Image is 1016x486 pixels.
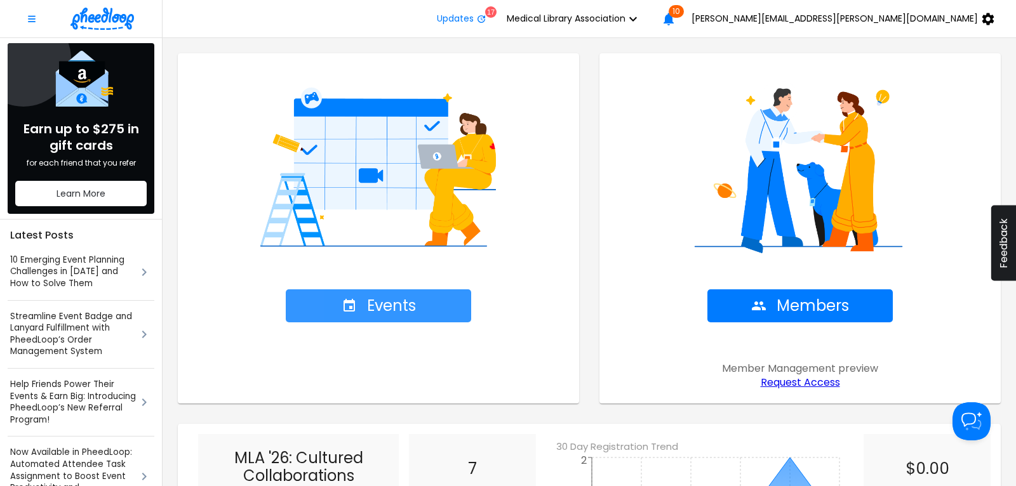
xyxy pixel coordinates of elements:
[722,363,878,374] span: Member Management preview
[50,51,113,107] img: Referral
[485,6,497,18] div: 17
[751,297,849,315] span: Members
[615,69,986,259] img: Home Members
[681,6,1011,32] button: [PERSON_NAME][EMAIL_ADDRESS][PERSON_NAME][DOMAIN_NAME]
[998,218,1010,268] span: Feedback
[208,449,389,485] h3: MLA '26: Cultured Collaborations
[193,69,564,259] img: Home Events
[707,289,893,322] button: Members
[669,5,684,18] span: 10
[27,159,136,167] span: for each friend that you refer
[8,227,154,244] h4: Latest Posts
[342,297,416,315] span: Events
[57,188,105,199] span: Learn More
[10,379,137,426] a: Help Friends Power Their Events & Earn Big: Introducing PheedLoop’s New Referral Program!
[507,13,625,23] span: Medical Library Association
[10,311,137,358] a: Streamline Event Badge and Lanyard Fulfillment with PheedLoop’s Order Management System
[581,453,587,468] tspan: 2
[874,459,980,478] h2: $0.00
[15,121,147,154] span: Earn up to $275 in gift cards
[761,377,840,388] a: Request Access
[556,439,874,454] h6: 30 Day Registration Trend
[70,8,134,30] img: logo
[656,6,681,32] button: 10
[952,402,991,440] iframe: Help Scout Beacon - Open
[15,181,147,206] button: Learn More
[10,254,137,290] a: 10 Emerging Event Planning Challenges in [DATE] and How to Solve Them
[497,6,656,32] button: Medical Library Association
[692,13,978,23] span: [PERSON_NAME][EMAIL_ADDRESS][PERSON_NAME][DOMAIN_NAME]
[427,6,497,32] button: Updates17
[437,13,474,23] span: Updates
[286,289,471,322] button: Events
[419,459,526,478] h2: 7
